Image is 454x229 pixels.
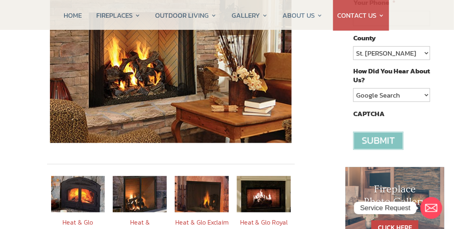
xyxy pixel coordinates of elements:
label: County [353,33,376,42]
img: HNG_woodFP_Exclaim-42_195x177 [175,176,229,212]
img: HNG_woodFP_Royal-Hearth-42_195x177 [237,176,291,212]
img: WQ2T5560 [113,176,167,212]
img: HNG_woodFP_North-Star_195x177 [51,176,105,212]
h1: Fireplace Photo Gallery [362,183,429,212]
label: CAPTCHA [353,109,385,118]
input: Submit [353,132,404,150]
label: How Did You Hear About Us? [353,67,430,84]
a: Email [421,197,442,219]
